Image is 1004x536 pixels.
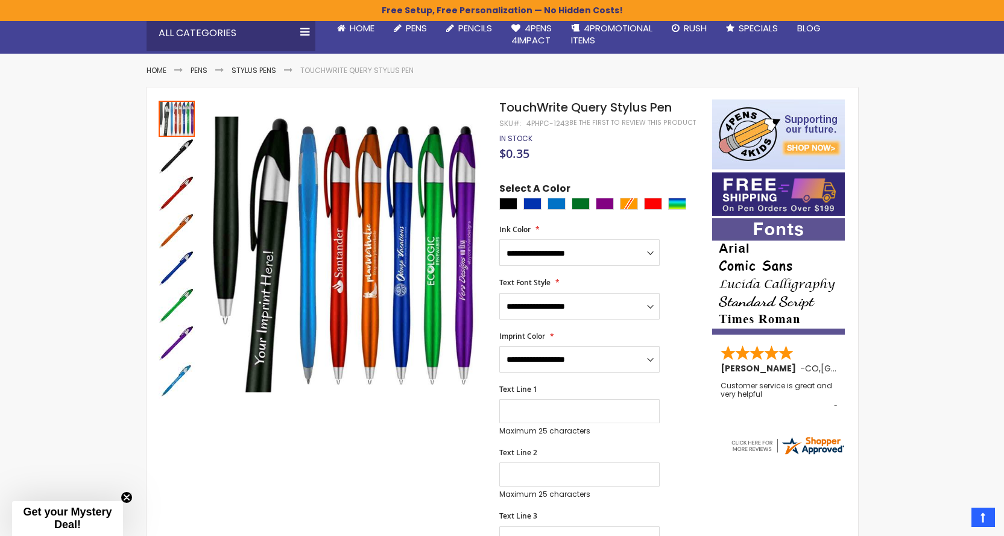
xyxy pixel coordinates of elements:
[232,65,276,75] a: Stylus Pens
[458,22,492,34] span: Pencils
[499,331,545,341] span: Imprint Color
[571,22,652,46] span: 4PROMOTIONAL ITEMS
[596,198,614,210] div: Purple
[12,501,123,536] div: Get your Mystery Deal!Close teaser
[805,362,819,374] span: CO
[499,490,660,499] p: Maximum 25 characters
[721,382,838,408] div: Customer service is great and very helpful
[721,362,800,374] span: [PERSON_NAME]
[797,22,821,34] span: Blog
[821,362,909,374] span: [GEOGRAPHIC_DATA]
[159,361,195,399] div: TouchWrite Query Stylus Pen
[159,213,195,249] img: TouchWrite Query Stylus Pen
[159,212,196,249] div: TouchWrite Query Stylus Pen
[23,506,112,531] span: Get your Mystery Deal!
[350,22,374,34] span: Home
[499,134,532,143] div: Availability
[499,447,537,458] span: Text Line 2
[191,65,207,75] a: Pens
[159,250,195,286] img: TouchWrite Query Stylus Pen
[511,22,552,46] span: 4Pens 4impact
[716,15,788,42] a: Specials
[548,198,566,210] div: Blue Light
[730,449,845,459] a: 4pens.com certificate URL
[159,138,195,174] img: TouchWrite Query Stylus Pen
[569,118,696,127] a: Be the first to review this product
[159,362,195,399] img: TouchWrite Query Stylus Pen
[668,198,686,210] div: Assorted
[502,15,561,54] a: 4Pens4impact
[159,286,196,324] div: TouchWrite Query Stylus Pen
[712,172,845,216] img: Free shipping on orders over $199
[300,66,414,75] li: TouchWrite Query Stylus Pen
[147,15,315,51] div: All Categories
[159,325,195,361] img: TouchWrite Query Stylus Pen
[499,384,537,394] span: Text Line 1
[159,99,196,137] div: TouchWrite Query Stylus Pen
[406,22,427,34] span: Pens
[499,118,522,128] strong: SKU
[499,133,532,143] span: In stock
[208,117,484,393] img: TouchWrite Query Stylus Pen
[644,198,662,210] div: Red
[523,198,541,210] div: Blue
[499,198,517,210] div: Black
[712,99,845,169] img: 4pens 4 kids
[499,224,531,235] span: Ink Color
[147,65,166,75] a: Home
[499,99,672,116] span: TouchWrite Query Stylus Pen
[526,119,569,128] div: 4PHPC-1243
[712,218,845,335] img: font-personalization-examples
[788,15,830,42] a: Blog
[662,15,716,42] a: Rush
[499,182,570,198] span: Select A Color
[561,15,662,54] a: 4PROMOTIONALITEMS
[499,145,529,162] span: $0.35
[499,511,537,521] span: Text Line 3
[327,15,384,42] a: Home
[572,198,590,210] div: Green
[159,175,195,212] img: TouchWrite Query Stylus Pen
[121,491,133,503] button: Close teaser
[739,22,778,34] span: Specials
[159,288,195,324] img: TouchWrite Query Stylus Pen
[159,174,196,212] div: TouchWrite Query Stylus Pen
[800,362,909,374] span: - ,
[730,435,845,456] img: 4pens.com widget logo
[684,22,707,34] span: Rush
[159,137,196,174] div: TouchWrite Query Stylus Pen
[499,277,551,288] span: Text Font Style
[437,15,502,42] a: Pencils
[499,426,660,436] p: Maximum 25 characters
[159,324,196,361] div: TouchWrite Query Stylus Pen
[384,15,437,42] a: Pens
[159,249,196,286] div: TouchWrite Query Stylus Pen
